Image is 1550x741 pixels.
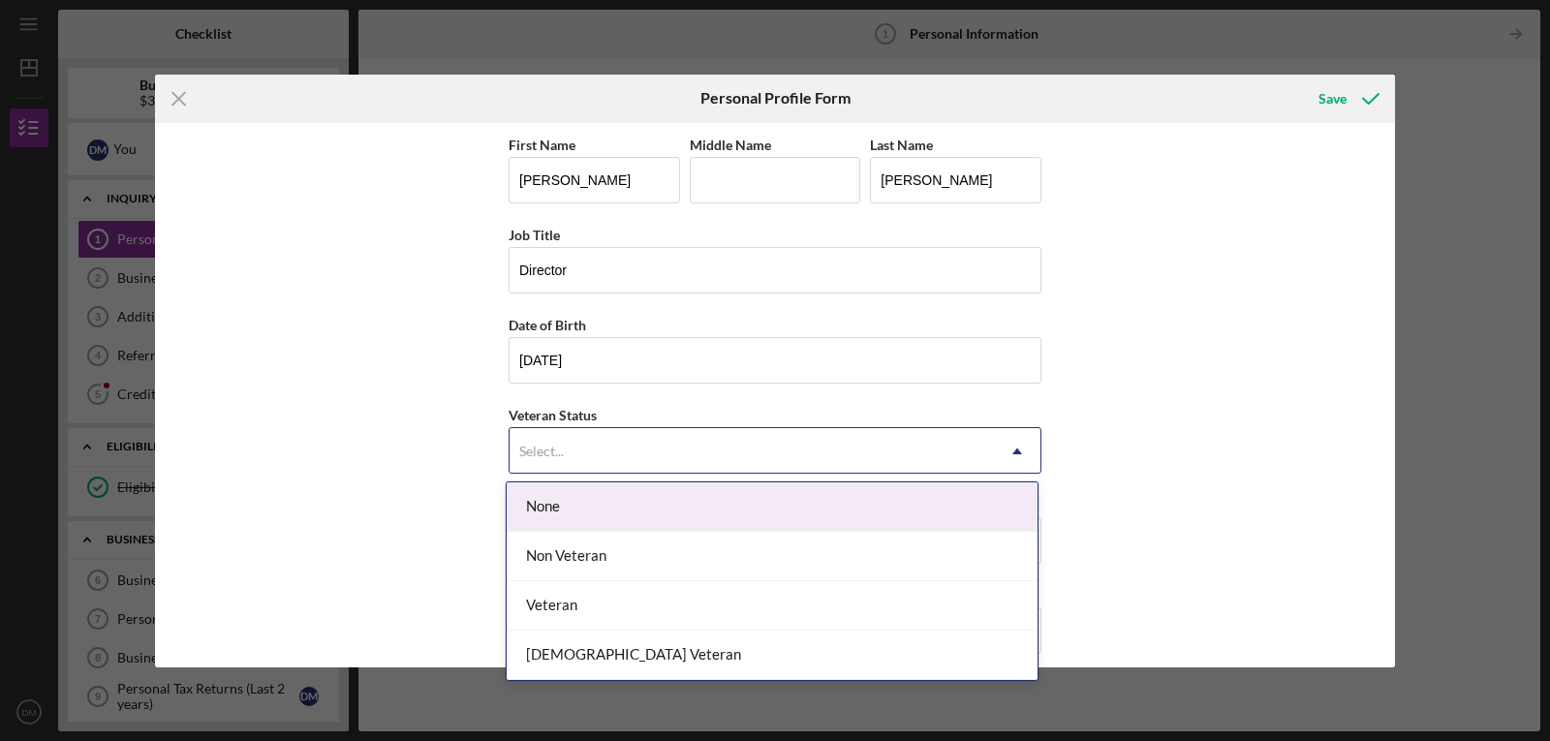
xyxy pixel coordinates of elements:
label: Middle Name [690,137,771,153]
div: Veteran [507,581,1038,631]
div: None [507,482,1038,532]
div: [DEMOGRAPHIC_DATA] Veteran [507,631,1038,680]
label: Job Title [509,227,560,243]
div: Select... [519,444,564,459]
h6: Personal Profile Form [700,89,851,107]
label: Last Name [870,137,933,153]
label: Date of Birth [509,317,586,333]
button: Save [1299,79,1395,118]
label: First Name [509,137,575,153]
div: Save [1318,79,1347,118]
div: Non Veteran [507,532,1038,581]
